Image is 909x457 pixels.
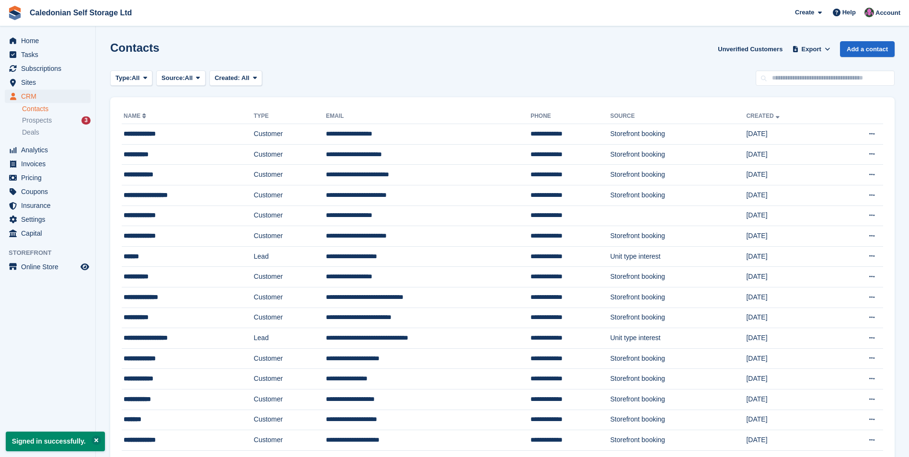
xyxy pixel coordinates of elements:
[254,246,326,267] td: Lead
[5,157,91,171] a: menu
[79,261,91,273] a: Preview store
[864,8,874,17] img: Lois Holling
[22,128,39,137] span: Deals
[746,206,833,226] td: [DATE]
[610,328,746,349] td: Unit type interest
[746,369,833,389] td: [DATE]
[790,41,832,57] button: Export
[254,124,326,145] td: Customer
[746,246,833,267] td: [DATE]
[746,124,833,145] td: [DATE]
[842,8,856,17] span: Help
[254,287,326,308] td: Customer
[22,116,52,125] span: Prospects
[21,260,79,274] span: Online Store
[124,113,148,119] a: Name
[161,73,184,83] span: Source:
[254,430,326,451] td: Customer
[110,70,152,86] button: Type: All
[746,165,833,185] td: [DATE]
[9,248,95,258] span: Storefront
[746,308,833,328] td: [DATE]
[156,70,206,86] button: Source: All
[5,48,91,61] a: menu
[746,430,833,451] td: [DATE]
[610,369,746,389] td: Storefront booking
[610,348,746,369] td: Storefront booking
[5,76,91,89] a: menu
[21,62,79,75] span: Subscriptions
[746,287,833,308] td: [DATE]
[21,76,79,89] span: Sites
[254,144,326,165] td: Customer
[5,213,91,226] a: menu
[6,432,105,451] p: Signed in successfully.
[610,389,746,410] td: Storefront booking
[254,308,326,328] td: Customer
[746,389,833,410] td: [DATE]
[610,144,746,165] td: Storefront booking
[610,410,746,430] td: Storefront booking
[5,62,91,75] a: menu
[110,41,160,54] h1: Contacts
[215,74,240,81] span: Created:
[875,8,900,18] span: Account
[840,41,895,57] a: Add a contact
[21,227,79,240] span: Capital
[22,115,91,126] a: Prospects 3
[5,34,91,47] a: menu
[530,109,610,124] th: Phone
[795,8,814,17] span: Create
[254,410,326,430] td: Customer
[254,185,326,206] td: Customer
[21,34,79,47] span: Home
[610,185,746,206] td: Storefront booking
[5,171,91,184] a: menu
[254,348,326,369] td: Customer
[610,246,746,267] td: Unit type interest
[21,143,79,157] span: Analytics
[746,328,833,349] td: [DATE]
[5,227,91,240] a: menu
[26,5,136,21] a: Caledonian Self Storage Ltd
[610,267,746,287] td: Storefront booking
[21,90,79,103] span: CRM
[5,143,91,157] a: menu
[185,73,193,83] span: All
[746,144,833,165] td: [DATE]
[610,109,746,124] th: Source
[21,185,79,198] span: Coupons
[254,389,326,410] td: Customer
[21,199,79,212] span: Insurance
[610,287,746,308] td: Storefront booking
[746,113,781,119] a: Created
[21,157,79,171] span: Invoices
[22,104,91,114] a: Contacts
[254,369,326,389] td: Customer
[5,199,91,212] a: menu
[5,185,91,198] a: menu
[610,430,746,451] td: Storefront booking
[746,348,833,369] td: [DATE]
[254,267,326,287] td: Customer
[5,260,91,274] a: menu
[8,6,22,20] img: stora-icon-8386f47178a22dfd0bd8f6a31ec36ba5ce8667c1dd55bd0f319d3a0aa187defe.svg
[326,109,530,124] th: Email
[209,70,262,86] button: Created: All
[115,73,132,83] span: Type:
[746,410,833,430] td: [DATE]
[714,41,786,57] a: Unverified Customers
[5,90,91,103] a: menu
[254,165,326,185] td: Customer
[610,226,746,247] td: Storefront booking
[746,185,833,206] td: [DATE]
[746,226,833,247] td: [DATE]
[242,74,250,81] span: All
[802,45,821,54] span: Export
[254,328,326,349] td: Lead
[254,206,326,226] td: Customer
[254,226,326,247] td: Customer
[21,171,79,184] span: Pricing
[610,124,746,145] td: Storefront booking
[746,267,833,287] td: [DATE]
